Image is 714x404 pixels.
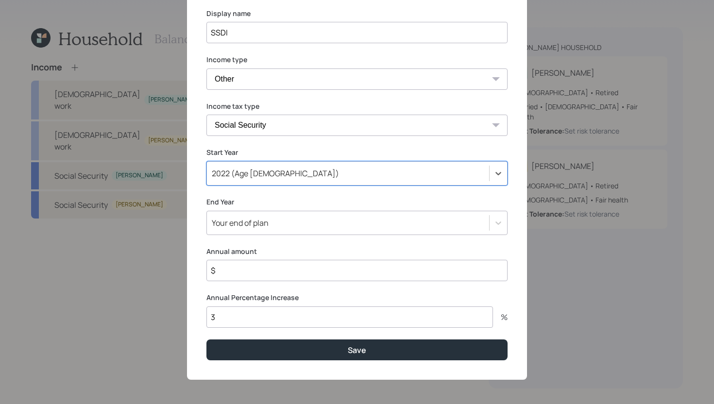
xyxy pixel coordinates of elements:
label: Start Year [206,148,508,157]
label: Annual amount [206,247,508,256]
label: End Year [206,197,508,207]
label: Annual Percentage Increase [206,293,508,303]
label: Display name [206,9,508,18]
button: Save [206,339,508,360]
label: Income tax type [206,101,508,111]
div: Your end of plan [212,218,269,228]
div: % [493,313,508,321]
div: 2022 (Age [DEMOGRAPHIC_DATA]) [212,168,339,179]
div: Save [348,345,366,355]
label: Income type [206,55,508,65]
